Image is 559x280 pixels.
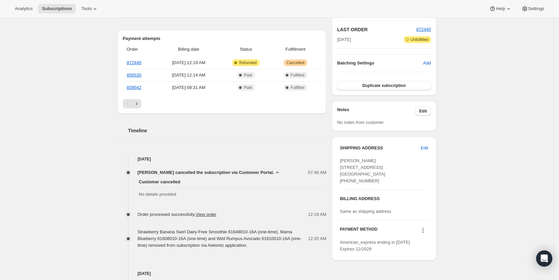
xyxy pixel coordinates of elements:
span: Order processed successfully. [138,212,217,217]
button: Subscriptions [38,4,76,13]
span: Add [423,60,431,66]
span: Analytics [15,6,33,11]
button: Analytics [11,4,37,13]
button: Settings [517,4,548,13]
span: Fulfilled [290,73,304,78]
span: Refunded [239,60,257,65]
span: Tools [81,6,92,11]
span: Help [496,6,505,11]
h4: [DATE] [118,270,327,277]
span: Strawberry Banana Swirl Dairy-Free Smoothie 61648010-16A (one-time), Mama Blueberry 61608010-16A ... [138,229,301,248]
span: Paid [244,85,252,90]
h2: Timeline [128,127,327,134]
span: 12:20 AM [308,235,326,242]
span: [PERSON_NAME] cancelled the subscription via Customer Portal. [138,169,274,176]
span: Fulfillment [274,46,317,53]
span: Status [222,46,270,53]
span: American_express ending in [DATE] Expires 12/2029 [340,240,410,251]
span: Billing date [159,46,218,53]
button: Next [132,99,141,108]
button: Tools [77,4,102,13]
nav: Pagination [123,99,321,108]
span: [PERSON_NAME] [STREET_ADDRESS] [GEOGRAPHIC_DATA] [PHONE_NUMBER] [340,158,385,183]
a: 872440 [127,60,141,65]
a: 856530 [127,73,141,78]
h2: Payment attempts [123,35,321,42]
div: Open Intercom Messenger [536,250,552,267]
span: Edit [419,108,427,114]
a: View order [196,212,217,217]
h3: PAYMENT METHOD [340,227,377,236]
a: 872440 [416,27,431,32]
span: Fulfilled [290,85,304,90]
span: Same as shipping address [340,209,391,214]
h2: LAST ORDER [337,26,416,33]
span: 07:48 AM [308,169,326,176]
a: 839542 [127,85,141,90]
span: No notes from customer [337,120,384,125]
span: No details provided [139,191,324,198]
h4: [DATE] [118,156,327,162]
button: Edit [415,106,431,116]
span: Paid [244,73,252,78]
button: 872440 [416,26,431,33]
span: Cancelled [286,60,304,65]
button: [PERSON_NAME] cancelled the subscription via Customer Portal. [138,169,281,176]
span: 12:19 AM [308,211,326,218]
span: [DATE] · 08:31 AM [159,84,218,91]
th: Order [123,42,157,57]
h3: BILLING ADDRESS [340,195,428,202]
span: Subscriptions [42,6,72,11]
button: Add [419,58,435,68]
h6: Batching Settings [337,60,423,66]
span: Settings [528,6,544,11]
h3: SHIPPING ADDRESS [340,145,421,151]
h3: Notes [337,106,415,116]
span: Customer cancelled [139,179,324,185]
span: Unfulfilled [411,37,428,42]
button: Duplicate subscription [337,81,431,90]
span: [DATE] [337,36,351,43]
button: Help [485,4,516,13]
span: [DATE] · 12:14 AM [159,72,218,79]
span: [DATE] · 12:19 AM [159,59,218,66]
button: Edit [417,143,432,153]
span: Duplicate subscription [362,83,406,88]
span: Edit [421,145,428,151]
